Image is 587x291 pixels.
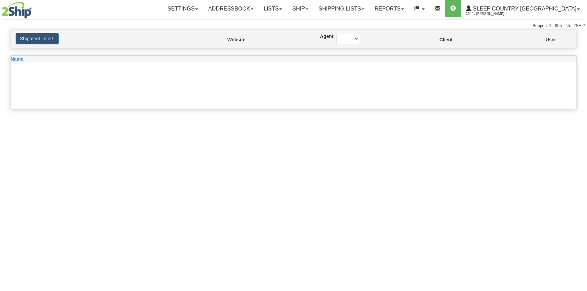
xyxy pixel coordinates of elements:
[439,36,440,43] label: Client
[471,6,576,12] span: Sleep Country [GEOGRAPHIC_DATA]
[313,0,369,17] a: Shipping lists
[2,2,32,19] img: logo2044.jpg
[162,0,203,17] a: Settings
[259,0,287,17] a: Lists
[461,0,585,17] a: Sleep Country [GEOGRAPHIC_DATA] 2044 / [PERSON_NAME]
[2,23,585,29] div: Support: 1 - 855 - 55 - 2SHIP
[320,33,326,40] label: Agent
[227,36,230,43] label: Website
[287,0,313,17] a: Ship
[203,0,259,17] a: Addressbook
[11,56,23,62] span: Name
[466,11,517,17] span: 2044 / [PERSON_NAME]
[369,0,409,17] a: Reports
[16,33,59,44] button: Shipment Filters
